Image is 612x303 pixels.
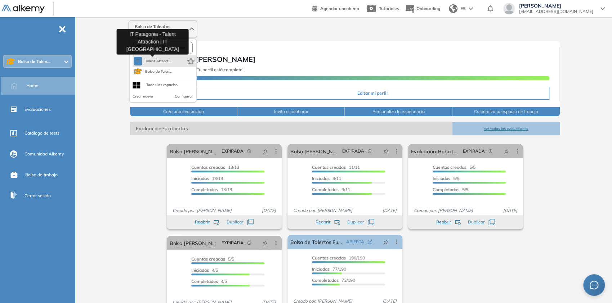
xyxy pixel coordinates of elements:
[137,58,139,64] span: T
[500,207,520,214] span: [DATE]
[346,239,364,245] span: ABIERTA
[312,255,346,261] span: Cuentas creadas
[191,256,225,262] span: Cuentas creadas
[312,187,350,192] span: 9/11
[130,122,452,135] span: Evaluaciones abiertas
[25,172,58,178] span: Bolsa de trabajo
[499,145,514,157] button: pushpin
[312,255,365,261] span: 190/190
[26,82,39,89] span: Home
[259,207,279,214] span: [DATE]
[368,149,372,153] span: field-time
[170,207,234,214] span: Creado por: [PERSON_NAME]
[312,266,330,272] span: Iniciadas
[290,207,355,214] span: Creado por: [PERSON_NAME]
[452,122,560,135] button: Ver todas las evaluaciones
[191,176,223,181] span: 13/13
[196,87,549,100] button: Editar mi perfil
[195,219,219,225] button: Reabrir
[191,279,227,284] span: 4/5
[133,94,153,99] button: Crear nuevo
[519,9,593,14] span: [EMAIL_ADDRESS][DOMAIN_NAME]
[24,151,64,157] span: Comunidad Alkemy
[237,107,345,116] button: Invita a colaborar
[316,219,331,225] span: Reabrir
[257,237,273,249] button: pushpin
[263,240,268,246] span: pushpin
[433,187,459,192] span: Completados
[312,164,360,170] span: 11/11
[312,164,346,170] span: Cuentas creadas
[368,240,372,244] span: check-circle
[191,176,209,181] span: Iniciadas
[316,219,340,225] button: Reabrir
[227,219,244,225] span: Duplicar
[145,69,171,74] span: Bolsa de Talen...
[589,280,598,289] span: message
[312,277,355,283] span: 73/190
[312,277,339,283] span: Completados
[18,59,50,64] span: Bolsa de Talen...
[433,187,468,192] span: 5/5
[449,4,457,13] img: world
[379,6,399,11] span: Tutoriales
[196,67,244,72] span: ¡Tu perfil está completo!
[222,148,244,154] span: EXPIRADA
[468,219,485,225] span: Duplicar
[196,55,255,64] span: [PERSON_NAME]
[452,107,560,116] button: Customiza tu espacio de trabajo
[191,256,234,262] span: 5/5
[257,145,273,157] button: pushpin
[463,148,485,154] span: EXPIRADA
[170,144,219,158] a: Bolsa [PERSON_NAME] 2025: Python/Django
[191,164,239,170] span: 13/13
[436,219,451,225] span: Reabrir
[290,144,339,158] a: Bolsa [PERSON_NAME] 2025: .NET/React
[436,219,461,225] button: Reabrir
[191,187,232,192] span: 13/13
[383,239,388,245] span: pushpin
[134,68,172,74] button: Bolsa de Talen...
[468,219,495,225] button: Duplicar
[175,94,193,99] button: Configurar
[460,5,466,12] span: ES
[130,107,237,116] button: Crea una evaluación
[1,5,45,14] img: Logo
[312,266,346,272] span: 77/190
[380,207,399,214] span: [DATE]
[117,29,189,54] div: IT Patagonia - Talent Attraction | IT [GEOGRAPHIC_DATA]
[191,187,218,192] span: Completados
[378,236,394,248] button: pushpin
[433,164,475,170] span: 5/5
[134,57,171,65] button: TTalent Attract...
[345,107,452,116] button: Personaliza la experiencia
[24,130,59,136] span: Catálogo de tests
[227,219,254,225] button: Duplicar
[191,164,225,170] span: Cuentas creadas
[170,236,219,250] a: Bolsa [PERSON_NAME] 2025: SQL / Java + JS
[191,279,218,284] span: Completados
[222,240,244,246] span: EXPIRADA
[24,193,51,199] span: Cerrar sesión
[263,148,268,154] span: pushpin
[247,241,251,245] span: field-time
[312,176,330,181] span: Iniciadas
[146,82,178,88] div: Todos los espacios
[195,219,210,225] span: Reabrir
[411,144,460,158] a: Evaluación: Bolsa [PERSON_NAME] 2025: SQL/NODE
[320,6,359,11] span: Agendar una demo
[378,145,394,157] button: pushpin
[504,148,509,154] span: pushpin
[312,187,339,192] span: Completados
[347,219,374,225] button: Duplicar
[290,235,343,249] a: Bolsa de Talentos Fueguinos - Tech Skills
[416,6,440,11] span: Onboarding
[191,267,209,273] span: Iniciadas
[433,164,466,170] span: Cuentas creadas
[488,149,493,153] span: field-time
[135,24,188,35] span: Bolsa de Talentos Fueguinos
[312,176,341,181] span: 9/11
[433,176,450,181] span: Iniciadas
[24,106,51,113] span: Evaluaciones
[433,176,459,181] span: 5/5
